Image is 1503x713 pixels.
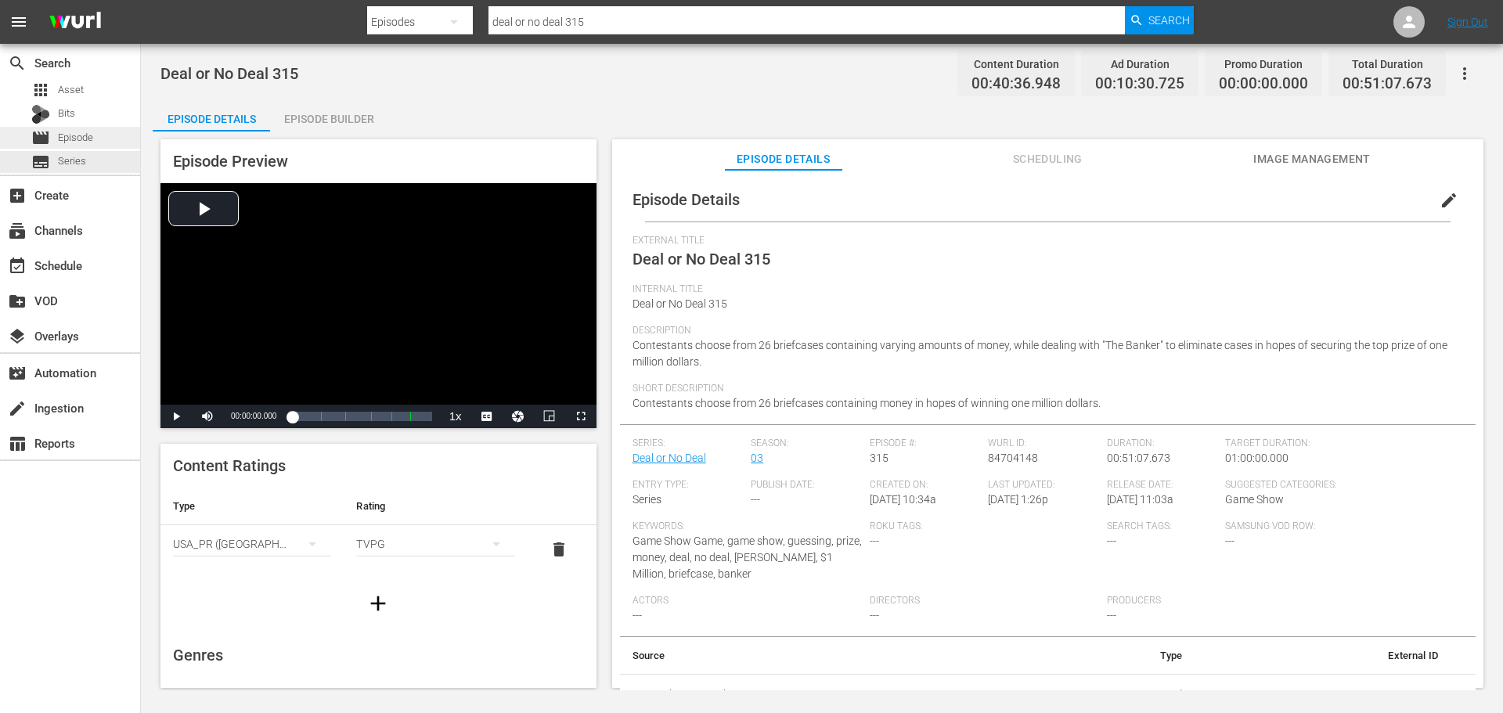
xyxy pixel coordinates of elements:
span: External Title [633,235,1455,247]
span: --- [1107,535,1116,547]
span: Target Duration: [1225,438,1454,450]
span: --- [1225,535,1234,547]
span: [DATE] 1:26p [988,493,1048,506]
button: Search [1125,6,1194,34]
button: Playback Rate [440,405,471,428]
span: --- [633,609,642,621]
div: Video Player [160,183,597,428]
span: Contestants choose from 26 briefcases containing money in hopes of winning one million dollars. [633,397,1101,409]
span: Search Tags: [1107,520,1218,533]
span: Internal Title [633,283,1455,296]
span: Season: [751,438,862,450]
span: Entry Type: [633,479,744,492]
span: --- [751,493,760,506]
div: Promo Duration [1219,53,1308,75]
th: Rating [344,488,527,525]
button: Episode Builder [270,100,387,131]
span: Series [633,493,661,506]
button: delete [540,531,578,568]
th: External ID [1195,637,1451,675]
span: Release Date: [1107,479,1218,492]
span: Episode [31,128,50,147]
span: Samsung VOD Row: [1225,520,1336,533]
button: Fullscreen [565,405,597,428]
div: Progress Bar [292,412,431,421]
span: 00:00:00.000 [1219,75,1308,93]
th: Type [160,488,344,525]
div: Bits [31,105,50,124]
span: Channels [8,221,27,240]
span: Keywords: [633,520,862,533]
span: Description [633,325,1455,337]
span: --- [870,609,879,621]
span: Publish Date: [751,479,862,492]
span: Schedule [8,257,27,275]
img: ans4CAIJ8jUAAAAAAAAAAAAAAAAAAAAAAAAgQb4GAAAAAAAAAAAAAAAAAAAAAAAAJMjXAAAAAAAAAAAAAAAAAAAAAAAAgAT5G... [38,4,113,41]
span: 01:00:00.000 [1225,452,1289,464]
span: Automation [8,364,27,383]
span: [DATE] 10:34a [870,493,936,506]
span: Ingestion [8,399,27,418]
span: Deal or No Deal 315 [160,64,298,83]
span: Wurl ID: [988,438,1099,450]
span: Bits [58,106,75,121]
span: Episode #: [870,438,981,450]
span: Episode Details [725,149,842,169]
button: edit [1430,182,1468,219]
span: VOD [8,292,27,311]
span: Reports [8,434,27,453]
span: Overlays [8,327,27,346]
span: Contestants choose from 26 briefcases containing varying amounts of money, while dealing with "Th... [633,339,1447,368]
span: Game Show Game, game show, guessing, prize, money, deal, no deal, [PERSON_NAME], $1 Million, brie... [633,535,862,580]
span: Asset [31,81,50,99]
span: Image Management [1253,149,1371,169]
th: Source [620,637,1033,675]
div: Episode Details [153,100,270,138]
span: Scheduling [989,149,1106,169]
span: Episode Details [633,190,740,209]
span: Game Show [1225,493,1284,506]
span: Series [58,153,86,169]
span: delete [550,540,568,559]
a: Deal or No Deal [633,452,706,464]
span: [DATE] 11:03a [1107,493,1173,506]
button: Mute [192,405,223,428]
span: --- [870,535,879,547]
div: Ad Duration [1095,53,1184,75]
button: Jump To Time [503,405,534,428]
div: TVPG [356,522,514,566]
a: 03 [751,452,763,464]
span: Deal or No Deal 315 [633,297,727,310]
button: Picture-in-Picture [534,405,565,428]
span: edit [1440,191,1458,210]
span: Suggested Categories: [1225,479,1454,492]
span: 00:10:30.725 [1095,75,1184,93]
span: Actors [633,595,862,607]
span: Create [8,186,27,205]
span: menu [9,13,28,31]
table: simple table [160,488,597,574]
div: USA_PR ([GEOGRAPHIC_DATA] ([GEOGRAPHIC_DATA])) [173,522,331,566]
span: Last Updated: [988,479,1099,492]
span: Episode [58,130,93,146]
span: Producers [1107,595,1336,607]
th: Type [1033,637,1195,675]
button: Episode Details [153,100,270,131]
span: Episode Preview [173,152,288,171]
span: Search [8,54,27,73]
span: Deal or No Deal 315 [633,250,770,268]
span: 00:40:36.948 [971,75,1061,93]
span: 00:51:07.673 [1107,452,1170,464]
span: 315 [870,452,888,464]
span: Search [1148,6,1190,34]
span: Asset [58,82,84,98]
a: Sign Out [1447,16,1488,28]
span: Duration: [1107,438,1218,450]
span: Directors [870,595,1099,607]
span: Genres [173,646,223,664]
span: Roku Tags: [870,520,1099,533]
span: Series: [633,438,744,450]
span: Content Ratings [173,456,286,475]
span: Created On: [870,479,981,492]
span: 84704148 [988,452,1038,464]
